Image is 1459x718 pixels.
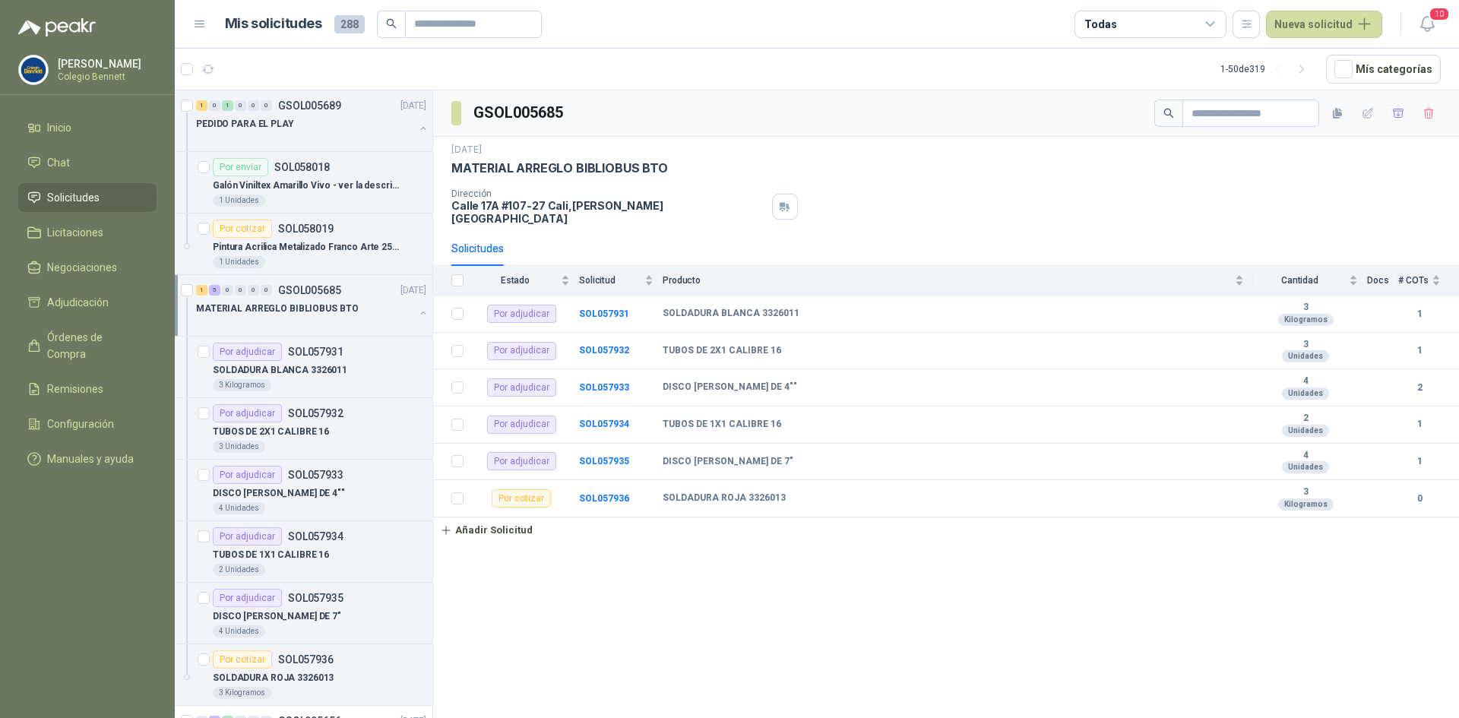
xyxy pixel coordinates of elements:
th: Estado [473,266,579,296]
span: Configuración [47,416,114,432]
a: Negociaciones [18,253,157,282]
div: Por adjudicar [213,527,282,546]
span: Solicitud [579,275,641,286]
a: Por adjudicarSOL057932TUBOS DE 2X1 CALIBRE 163 Unidades [175,398,432,460]
div: 1 [196,285,207,296]
th: Cantidad [1253,266,1367,296]
b: DISCO [PERSON_NAME] DE 4"" [663,381,797,394]
span: Manuales y ayuda [47,451,134,467]
p: PEDIDO PARA EL PLAY [196,117,294,131]
p: Calle 17A #107-27 Cali , [PERSON_NAME][GEOGRAPHIC_DATA] [451,199,766,225]
a: 1 5 0 0 0 0 GSOL005685[DATE] MATERIAL ARREGLO BIBLIOBUS BTO [196,281,429,330]
a: SOL057935 [579,456,629,467]
a: Por enviarSOL058018Galón Viniltex Amarillo Vivo - ver la descripción1 Unidades [175,152,432,214]
div: 0 [248,285,259,296]
div: Unidades [1282,425,1329,437]
div: Kilogramos [1278,498,1334,511]
div: Por cotizar [213,220,272,238]
p: TUBOS DE 1X1 CALIBRE 16 [213,548,329,562]
th: Solicitud [579,266,663,296]
a: Por adjudicarSOL057934TUBOS DE 1X1 CALIBRE 162 Unidades [175,521,432,583]
div: Por enviar [213,158,268,176]
p: Pintura Acrilica Metalizado Franco Arte 250ml [213,240,402,255]
div: 0 [261,285,272,296]
a: SOL057931 [579,308,629,319]
div: 0 [209,100,220,111]
div: 0 [248,100,259,111]
p: SOLDADURA ROJA 3326013 [213,671,334,685]
b: 1 [1398,454,1441,469]
span: 288 [334,15,365,33]
a: SOL057933 [579,382,629,393]
div: Por adjudicar [213,589,282,607]
a: Remisiones [18,375,157,403]
div: 1 [222,100,233,111]
div: Unidades [1282,350,1329,362]
p: SOLDADURA BLANCA 3326011 [213,363,347,378]
div: 3 Unidades [213,441,265,453]
a: SOL057936 [579,493,629,504]
b: 3 [1253,339,1358,351]
span: Negociaciones [47,259,117,276]
div: 0 [261,100,272,111]
p: MATERIAL ARREGLO BIBLIOBUS BTO [196,302,358,316]
p: SOL057932 [288,408,343,419]
b: SOLDADURA ROJA 3326013 [663,492,786,504]
p: SOL057934 [288,531,343,542]
div: Unidades [1282,461,1329,473]
div: Por adjudicar [487,378,556,397]
b: 3 [1253,486,1358,498]
p: SOL058019 [278,223,334,234]
a: Adjudicación [18,288,157,317]
div: Por adjudicar [487,452,556,470]
a: Inicio [18,113,157,142]
div: Por adjudicar [487,342,556,360]
div: 1 Unidades [213,256,265,268]
th: Producto [663,266,1253,296]
div: 4 Unidades [213,625,265,637]
a: Por adjudicarSOL057935DISCO [PERSON_NAME] DE 7"4 Unidades [175,583,432,644]
div: 5 [209,285,220,296]
a: Por cotizarSOL058019Pintura Acrilica Metalizado Franco Arte 250ml1 Unidades [175,214,432,275]
a: SOL057932 [579,345,629,356]
b: 4 [1253,375,1358,387]
div: 0 [222,285,233,296]
span: 10 [1429,7,1450,21]
p: SOL057936 [278,654,334,665]
h3: GSOL005685 [473,101,565,125]
a: Añadir Solicitud [433,517,1459,543]
div: 1 [196,100,207,111]
p: SOL057931 [288,346,343,357]
div: Por adjudicar [487,416,556,434]
button: Nueva solicitud [1266,11,1382,38]
button: Añadir Solicitud [433,517,540,543]
a: Chat [18,148,157,177]
b: 0 [1398,492,1441,506]
div: 1 - 50 de 319 [1220,57,1314,81]
a: Por adjudicarSOL057931SOLDADURA BLANCA 33260113 Kilogramos [175,337,432,398]
img: Company Logo [19,55,48,84]
th: # COTs [1398,266,1459,296]
b: 3 [1253,302,1358,314]
span: Inicio [47,119,71,136]
span: Solicitudes [47,189,100,206]
p: SOL058018 [274,162,330,172]
a: SOL057934 [579,419,629,429]
p: [PERSON_NAME] [58,59,153,69]
div: Por cotizar [492,489,551,508]
p: MATERIAL ARREGLO BIBLIOBUS BTO [451,160,668,176]
a: 1 0 1 0 0 0 GSOL005689[DATE] PEDIDO PARA EL PLAY [196,96,429,145]
div: Por cotizar [213,650,272,669]
div: 4 Unidades [213,502,265,514]
p: TUBOS DE 2X1 CALIBRE 16 [213,425,329,439]
div: Todas [1084,16,1116,33]
div: Por adjudicar [487,305,556,323]
a: Licitaciones [18,218,157,247]
p: Dirección [451,188,766,199]
div: 3 Kilogramos [213,687,271,699]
